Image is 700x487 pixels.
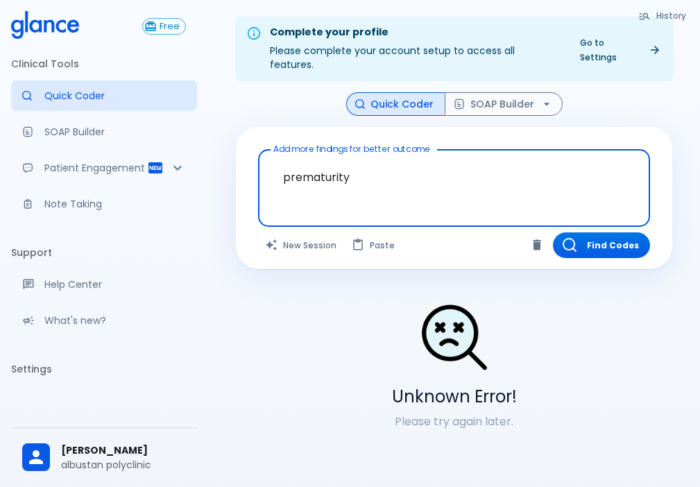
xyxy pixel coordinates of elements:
img: Search Not Found [420,302,489,372]
h5: Unknown Error! [236,386,672,408]
div: Complete your profile [270,25,561,40]
li: Settings [11,352,197,386]
li: Clinical Tools [11,47,197,80]
button: SOAP Builder [445,92,563,117]
button: Clear [527,234,547,255]
button: History [631,6,694,26]
div: Patient Reports & Referrals [11,153,197,183]
p: Quick Coder [44,89,186,103]
textarea: prematurity [268,155,640,199]
span: Free [154,22,185,32]
div: [PERSON_NAME]albustan polyclinic [11,434,197,481]
button: Quick Coder [346,92,445,117]
p: Patient Engagement [44,161,147,175]
div: Recent updates and feature releases [11,305,197,336]
button: Paste from clipboard [345,232,403,258]
a: Docugen: Compose a clinical documentation in seconds [11,117,197,147]
button: Clears all inputs and results. [258,232,345,258]
a: Click to view or change your subscription [142,18,197,35]
p: albustan polyclinic [61,458,186,472]
p: What's new? [44,314,186,327]
a: Get help from our support team [11,269,197,300]
span: [PERSON_NAME] [61,443,186,458]
a: Please complete account setup [11,386,197,416]
a: Advanced note-taking [11,189,197,219]
button: Free [142,18,186,35]
p: Please try again later. [236,413,672,430]
p: Note Taking [44,197,186,211]
div: Please complete your account setup to access all features. [270,21,561,77]
button: Find Codes [553,232,650,258]
a: Moramiz: Find ICD10AM codes instantly [11,80,197,111]
p: Help Center [44,277,186,291]
a: Go to Settings [572,33,668,67]
li: Support [11,236,197,269]
p: SOAP Builder [44,125,186,139]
